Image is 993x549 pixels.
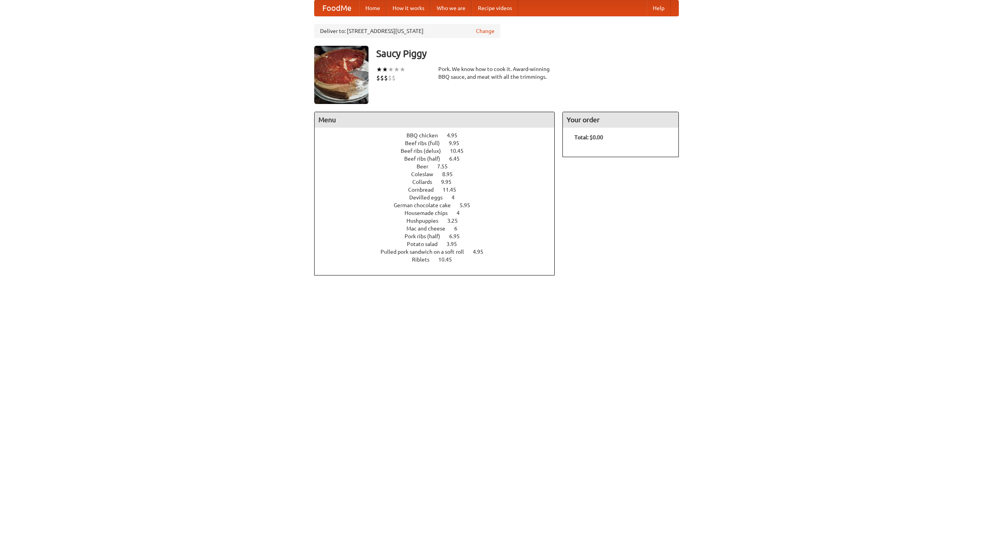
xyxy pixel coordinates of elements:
a: Hushpuppies 3.25 [407,218,472,224]
a: Housemade chips 4 [405,210,474,216]
a: Change [476,27,495,35]
a: Beef ribs (half) 6.45 [404,156,474,162]
a: Coleslaw 8.95 [411,171,467,177]
span: 4.95 [447,132,465,139]
li: ★ [394,65,400,74]
h4: Menu [315,112,554,128]
span: Coleslaw [411,171,441,177]
a: Home [359,0,386,16]
a: Pulled pork sandwich on a soft roll 4.95 [381,249,498,255]
li: ★ [376,65,382,74]
img: angular.jpg [314,46,368,104]
a: Devilled eggs 4 [409,194,469,201]
a: Cornbread 11.45 [408,187,471,193]
a: Beer 7.55 [417,163,462,170]
span: Beef ribs (half) [404,156,448,162]
span: Beer [417,163,436,170]
a: Pork ribs (half) 6.95 [405,233,474,239]
a: Riblets 10.45 [412,256,466,263]
a: German chocolate cake 5.95 [394,202,484,208]
span: 7.55 [437,163,455,170]
li: ★ [388,65,394,74]
a: Recipe videos [472,0,518,16]
span: 10.45 [438,256,460,263]
span: Pork ribs (half) [405,233,448,239]
a: Mac and cheese 6 [407,225,472,232]
a: FoodMe [315,0,359,16]
a: Beef ribs (full) 9.95 [405,140,474,146]
span: Beef ribs (full) [405,140,448,146]
span: 4 [452,194,462,201]
span: 6.95 [449,233,467,239]
span: German chocolate cake [394,202,458,208]
span: 4 [457,210,467,216]
h3: Saucy Piggy [376,46,679,61]
span: Potato salad [407,241,445,247]
span: Mac and cheese [407,225,453,232]
span: 9.95 [449,140,467,146]
li: $ [384,74,388,82]
a: How it works [386,0,431,16]
span: 8.95 [442,171,460,177]
span: 11.45 [443,187,464,193]
span: 3.95 [446,241,465,247]
div: Pork. We know how to cook it. Award-winning BBQ sauce, and meat with all the trimmings. [438,65,555,81]
span: Hushpuppies [407,218,446,224]
span: 9.95 [441,179,459,185]
a: BBQ chicken 4.95 [407,132,472,139]
li: ★ [400,65,405,74]
a: Who we are [431,0,472,16]
span: Cornbread [408,187,441,193]
li: $ [376,74,380,82]
span: Housemade chips [405,210,455,216]
li: ★ [382,65,388,74]
span: 5.95 [460,202,478,208]
span: 10.45 [450,148,471,154]
span: Pulled pork sandwich on a soft roll [381,249,472,255]
li: $ [380,74,384,82]
b: Total: $0.00 [574,134,603,140]
span: 4.95 [473,249,491,255]
span: 6.45 [449,156,467,162]
a: Collards 9.95 [412,179,466,185]
li: $ [392,74,396,82]
span: Riblets [412,256,437,263]
span: 6 [454,225,465,232]
span: BBQ chicken [407,132,446,139]
a: Beef ribs (delux) 10.45 [401,148,478,154]
span: Collards [412,179,440,185]
span: Devilled eggs [409,194,450,201]
h4: Your order [563,112,678,128]
span: Beef ribs (delux) [401,148,449,154]
a: Help [647,0,671,16]
li: $ [388,74,392,82]
div: Deliver to: [STREET_ADDRESS][US_STATE] [314,24,500,38]
a: Potato salad 3.95 [407,241,471,247]
span: 3.25 [447,218,465,224]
